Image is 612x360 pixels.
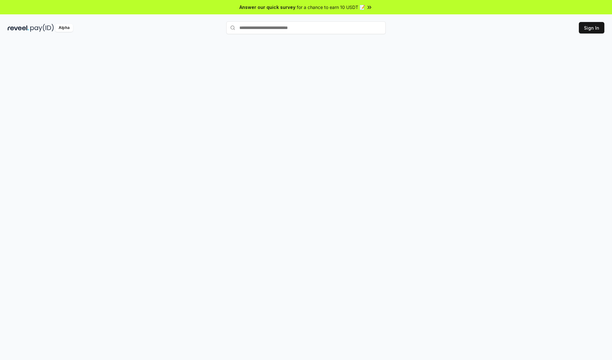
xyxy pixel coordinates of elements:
span: for a chance to earn 10 USDT 📝 [297,4,365,11]
span: Answer our quick survey [239,4,295,11]
img: pay_id [30,24,54,32]
img: reveel_dark [8,24,29,32]
div: Alpha [55,24,73,32]
button: Sign In [579,22,604,33]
